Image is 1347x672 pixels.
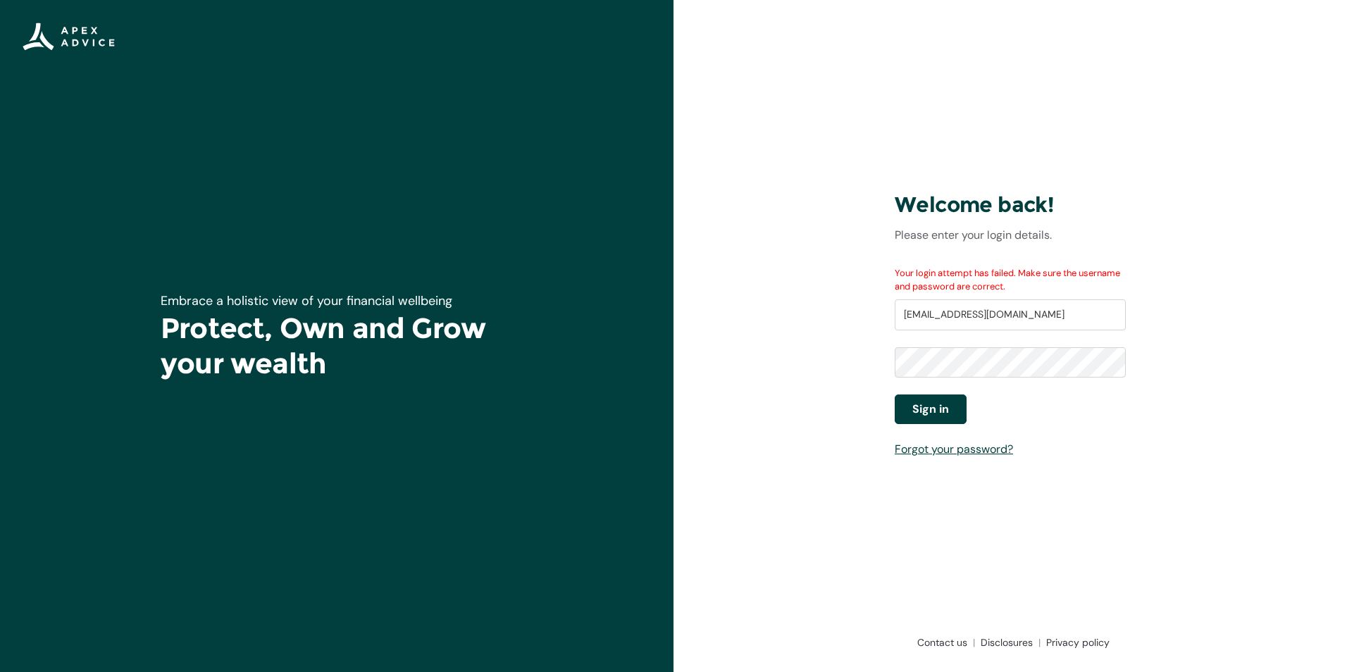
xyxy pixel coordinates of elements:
img: Apex Advice Group [23,23,115,51]
button: Sign in [895,394,967,424]
div: Your login attempt has failed. Make sure the username and password are correct. [895,266,1126,294]
span: Embrace a holistic view of your financial wellbeing [161,292,452,309]
input: Username [895,299,1126,330]
a: Contact us [912,635,975,649]
a: Privacy policy [1041,635,1110,649]
a: Disclosures [975,635,1041,649]
h3: Welcome back! [895,192,1126,218]
a: Forgot your password? [895,442,1013,456]
h1: Protect, Own and Grow your wealth [161,311,513,381]
span: Sign in [912,401,949,418]
p: Please enter your login details. [895,227,1126,244]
